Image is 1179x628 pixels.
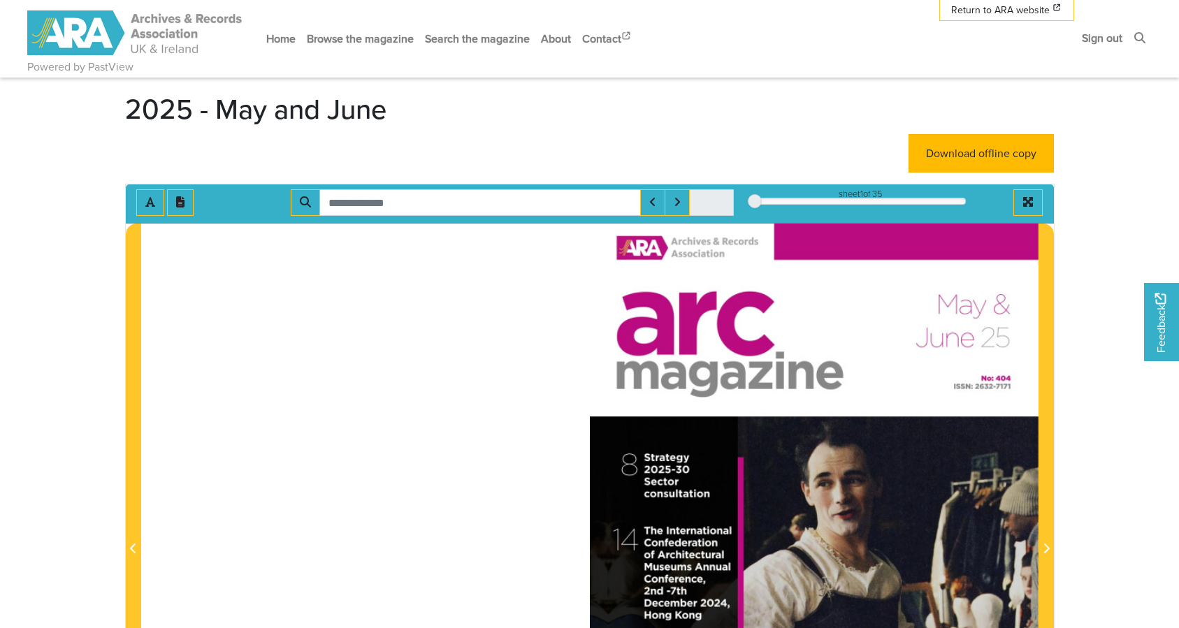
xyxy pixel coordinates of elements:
[27,3,244,64] a: ARA - ARC Magazine | Powered by PastView logo
[577,20,638,57] a: Contact
[1076,20,1128,57] a: Sign out
[319,189,641,216] input: Search for
[860,187,863,200] span: 1
[640,189,665,216] button: Previous Match
[909,134,1054,173] a: Download offline copy
[167,189,194,216] button: Open transcription window
[27,59,133,75] a: Powered by PastView
[755,187,966,200] div: sheet of 35
[1013,189,1043,216] button: Full screen mode
[27,10,244,55] img: ARA - ARC Magazine | Powered by PastView
[291,189,320,216] button: Search
[125,92,386,126] h1: 2025 - May and June
[419,20,535,57] a: Search the magazine
[261,20,301,57] a: Home
[136,189,164,216] button: Toggle text selection (Alt+T)
[665,189,690,216] button: Next Match
[535,20,577,57] a: About
[301,20,419,57] a: Browse the magazine
[1152,293,1169,352] span: Feedback
[1144,283,1179,361] a: Would you like to provide feedback?
[951,3,1050,17] span: Return to ARA website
